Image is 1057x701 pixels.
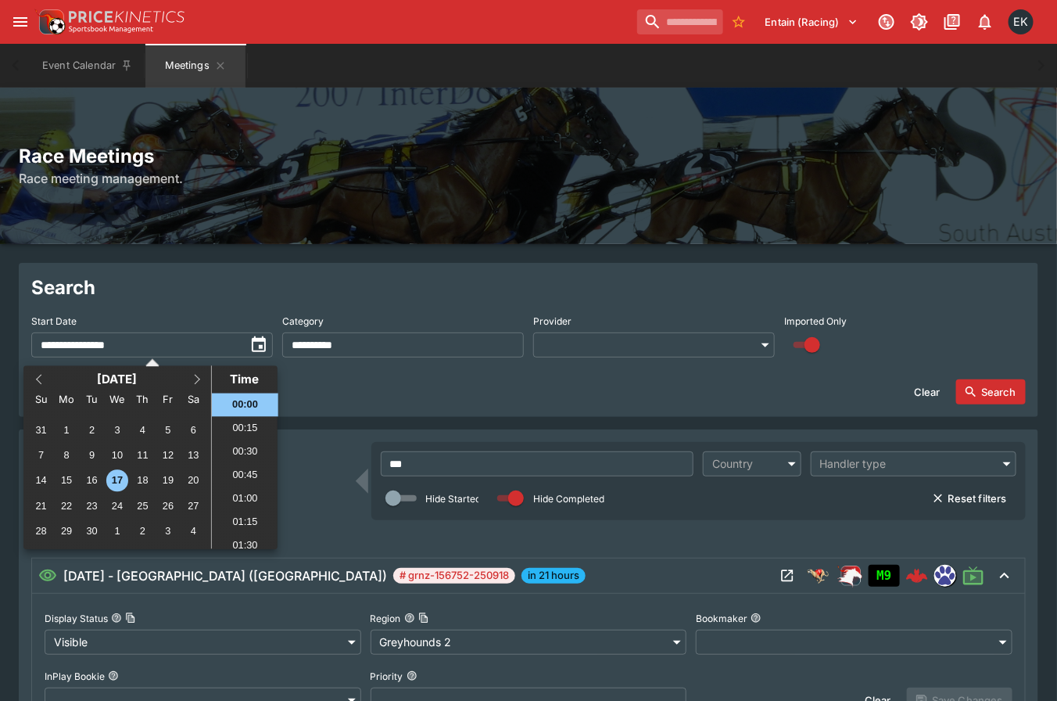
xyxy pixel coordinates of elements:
[132,495,153,516] div: Choose Thursday, September 25th, 2025
[533,492,604,505] p: Hide Completed
[404,613,415,624] button: RegionCopy To Clipboard
[132,389,153,410] div: Thursday
[935,566,955,586] img: grnz.png
[157,495,178,516] div: Choose Friday, September 26th, 2025
[905,8,933,36] button: Toggle light/dark mode
[183,445,204,466] div: Choose Saturday, September 13th, 2025
[69,11,185,23] img: PriceKinetics
[56,445,77,466] div: Choose Monday, September 8th, 2025
[81,495,102,516] div: Choose Tuesday, September 23rd, 2025
[183,521,204,542] div: Choose Saturday, October 4th, 2025
[212,464,278,487] li: 00:45
[157,521,178,542] div: Choose Friday, October 3rd, 2025
[31,315,77,328] p: Start Date
[38,566,57,585] svg: Visible
[30,389,52,410] div: Sunday
[145,44,245,88] button: Meetings
[407,670,417,681] button: Priority
[872,8,901,36] button: Connected to PK
[837,563,862,588] img: racing.png
[393,568,515,584] span: # grnz-156752-250918
[923,486,1016,511] button: Reset filters
[132,470,153,491] div: Choose Thursday, September 18th, 2025
[938,8,966,36] button: Documentation
[56,521,77,542] div: Choose Monday, September 29th, 2025
[157,389,178,410] div: Friday
[63,566,387,585] h6: [DATE] - [GEOGRAPHIC_DATA] ([GEOGRAPHIC_DATA])
[30,521,52,542] div: Choose Sunday, September 28th, 2025
[56,419,77,440] div: Choose Monday, September 1st, 2025
[837,563,862,588] div: ParallelRacing Handler
[157,470,178,491] div: Choose Friday, September 19th, 2025
[183,495,204,516] div: Choose Saturday, September 27th, 2025
[106,389,127,410] div: Wednesday
[934,565,956,587] div: grnz
[371,670,403,683] p: Priority
[33,44,142,88] button: Event Calendar
[30,419,52,440] div: Choose Sunday, August 31st, 2025
[216,372,274,387] div: Time
[25,368,50,393] button: Previous Month
[245,331,273,359] button: toggle date time picker
[19,144,1038,168] h2: Race Meetings
[81,389,102,410] div: Tuesday
[183,470,204,491] div: Choose Saturday, September 20th, 2025
[183,389,204,410] div: Saturday
[45,630,361,655] div: Visible
[34,6,66,38] img: PriceKinetics Logo
[56,495,77,516] div: Choose Monday, September 22nd, 2025
[81,470,102,491] div: Choose Tuesday, September 16th, 2025
[30,470,52,491] div: Choose Sunday, September 14th, 2025
[212,487,278,511] li: 01:00
[28,417,206,544] div: Month September, 2025
[56,470,77,491] div: Choose Monday, September 15th, 2025
[132,445,153,466] div: Choose Thursday, September 11th, 2025
[971,8,999,36] button: Notifications
[784,315,847,328] p: Imported Only
[106,521,127,542] div: Choose Wednesday, October 1st, 2025
[106,445,127,466] div: Choose Wednesday, September 10th, 2025
[81,445,102,466] div: Choose Tuesday, September 9th, 2025
[820,456,991,472] div: Handler type
[45,670,105,683] p: InPlay Bookie
[371,612,401,625] p: Region
[905,379,950,404] button: Clear
[1004,5,1038,39] button: Emily Kim
[157,445,178,466] div: Choose Friday, September 12th, 2025
[962,565,984,587] svg: Live
[212,511,278,534] li: 01:15
[426,492,482,505] p: Hide Started
[212,417,278,440] li: 00:15
[30,495,52,516] div: Choose Sunday, September 21st, 2025
[19,169,1038,188] h6: Race meeting management.
[637,9,723,34] input: search
[696,612,747,625] p: Bookmaker
[956,379,1026,404] button: Search
[45,612,108,625] p: Display Status
[132,521,153,542] div: Choose Thursday, October 2nd, 2025
[106,419,127,440] div: Choose Wednesday, September 3rd, 2025
[6,8,34,36] button: open drawer
[23,366,278,550] div: Choose Date and Time
[31,275,1026,300] h2: Search
[111,613,122,624] button: Display StatusCopy To Clipboard
[212,394,278,549] ul: Time
[106,470,127,491] div: Choose Wednesday, September 17th, 2025
[125,613,136,624] button: Copy To Clipboard
[712,456,776,472] div: Country
[1009,9,1034,34] div: Emily Kim
[806,563,831,588] div: greyhound_racing
[81,419,102,440] div: Choose Tuesday, September 2nd, 2025
[756,9,868,34] button: Select Tenant
[186,368,211,393] button: Next Month
[869,565,900,587] div: Imported to Jetbet as UNCONFIRMED
[183,419,204,440] div: Choose Saturday, September 6th, 2025
[212,440,278,464] li: 00:30
[108,670,119,681] button: InPlay Bookie
[212,534,278,558] li: 01:30
[775,563,800,588] button: Open Meeting
[282,315,324,328] p: Category
[726,9,751,34] button: No Bookmarks
[157,419,178,440] div: Choose Friday, September 5th, 2025
[23,372,211,387] h2: [DATE]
